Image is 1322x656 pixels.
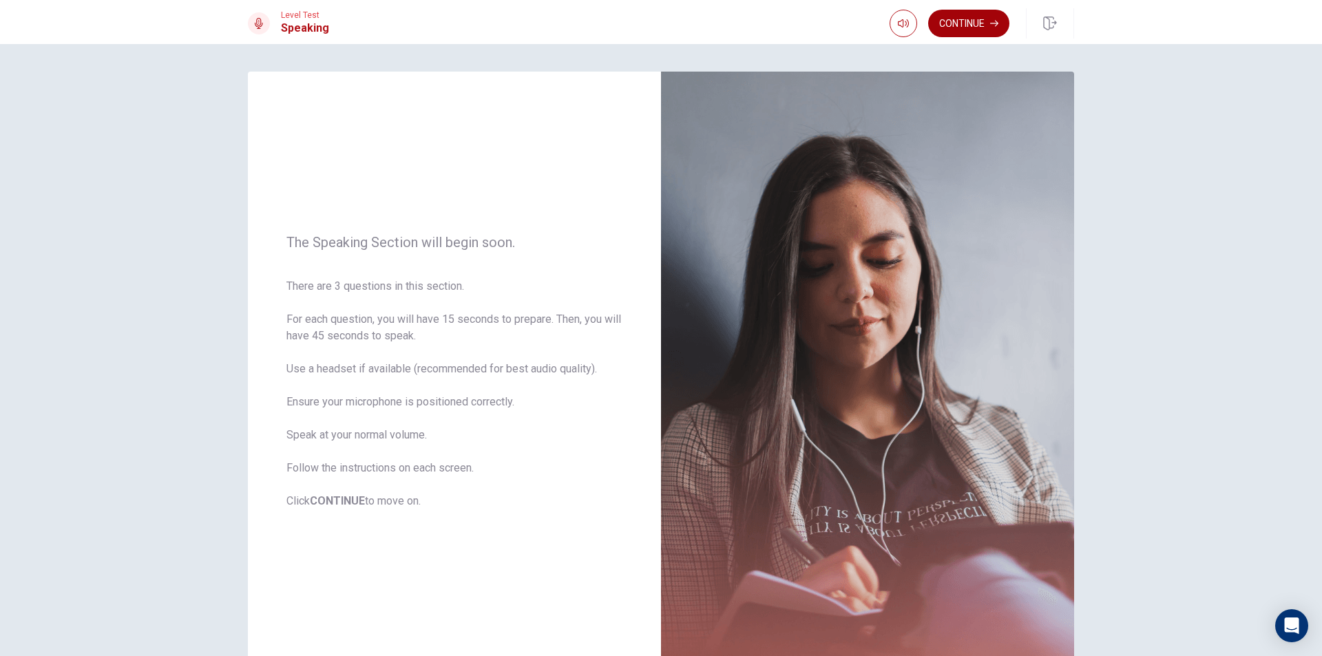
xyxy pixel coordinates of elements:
h1: Speaking [281,20,329,36]
div: Open Intercom Messenger [1275,609,1308,642]
b: CONTINUE [310,494,365,507]
span: The Speaking Section will begin soon. [286,234,622,251]
span: Level Test [281,10,329,20]
button: Continue [928,10,1009,37]
span: There are 3 questions in this section. For each question, you will have 15 seconds to prepare. Th... [286,278,622,509]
